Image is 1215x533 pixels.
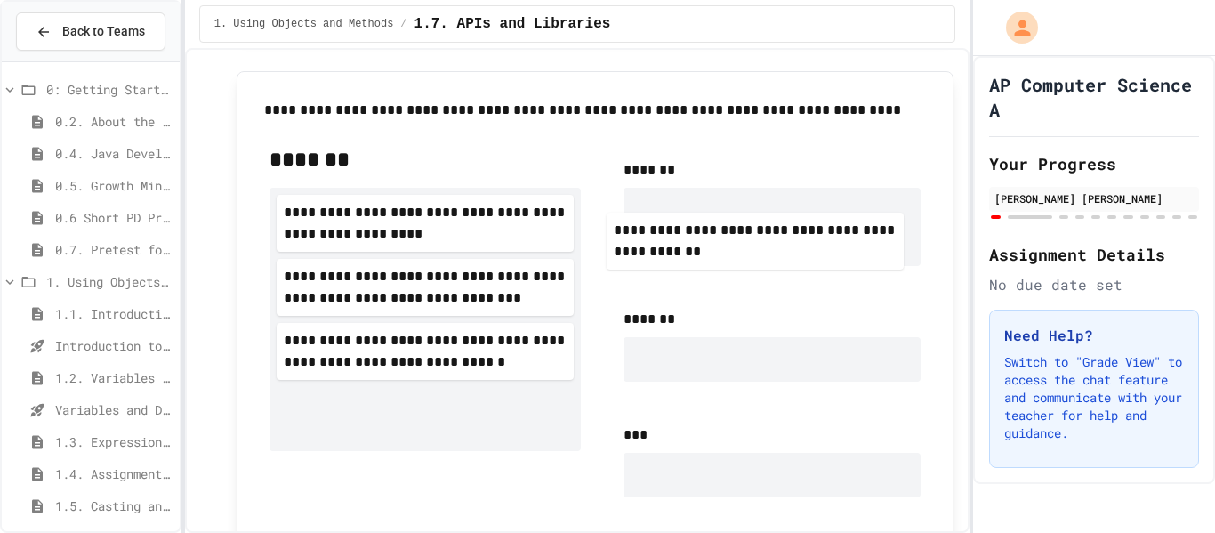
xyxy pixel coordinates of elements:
span: 1. Using Objects and Methods [46,272,173,291]
span: / [400,17,406,31]
span: 1.1. Introduction to Algorithms, Programming, and Compilers [55,304,173,323]
span: 1. Using Objects and Methods [214,17,394,31]
h2: Assignment Details [989,242,1199,267]
span: 0.6 Short PD Pretest [55,208,173,227]
h2: Your Progress [989,151,1199,176]
span: Variables and Data Types - Quiz [55,400,173,419]
div: My Account [987,7,1042,48]
span: 1.5. Casting and Ranges of Values [55,497,173,515]
h1: AP Computer Science A [989,72,1199,122]
span: Introduction to Algorithms, Programming, and Compilers [55,336,173,355]
span: 0: Getting Started [46,80,173,99]
span: 1.3. Expressions and Output [New] [55,432,173,451]
span: 0.4. Java Development Environments [55,144,173,163]
div: [PERSON_NAME] [PERSON_NAME] [994,190,1194,206]
span: Back to Teams [62,22,145,41]
button: Back to Teams [16,12,165,51]
span: 0.5. Growth Mindset and Pair Programming [55,176,173,195]
span: 1.2. Variables and Data Types [55,368,173,387]
span: 1.4. Assignment and Input [55,464,173,483]
div: No due date set [989,274,1199,295]
span: 0.7. Pretest for the AP CSA Exam [55,240,173,259]
span: 0.2. About the AP CSA Exam [55,112,173,131]
h3: Need Help? [1004,325,1184,346]
span: 1.7. APIs and Libraries [414,13,611,35]
p: Switch to "Grade View" to access the chat feature and communicate with your teacher for help and ... [1004,353,1184,442]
